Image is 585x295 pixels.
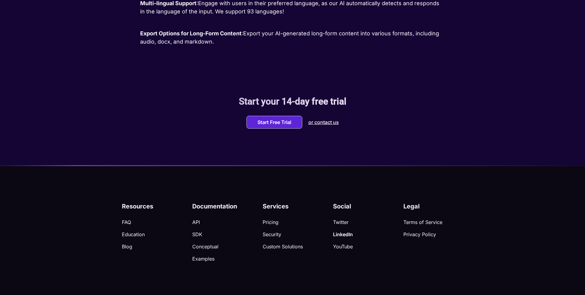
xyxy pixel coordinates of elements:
p: Legal [403,203,474,210]
p: Documentation [192,203,263,210]
p: Resources [122,203,192,210]
p: Blog [122,243,192,250]
p: SDK [192,231,263,237]
p: Twitter [333,219,403,225]
p: Security [263,231,333,237]
p: Examples [192,256,263,262]
a: Terms of Service [403,219,474,225]
button: Start Free Trial [252,119,296,125]
p: API [192,219,263,225]
p: : Export your AI-generated long-form content into various formats, including audio, docx, and mar... [140,29,445,46]
p: Start your 14-day free trial [239,96,346,107]
p: Social [333,203,403,210]
p: YouTube [333,243,403,250]
p: FAQ [122,219,192,225]
p: Education [122,231,192,237]
p: Conceptual [192,243,263,250]
p: Services [263,203,333,210]
p: LinkedIn [333,231,403,237]
p: or contact us [308,119,339,125]
p: Pricing [263,219,333,225]
p: Custom Solutions [263,243,333,250]
a: Privacy Policy [403,231,474,237]
b: Export Options for Long-Form Content [140,30,242,37]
